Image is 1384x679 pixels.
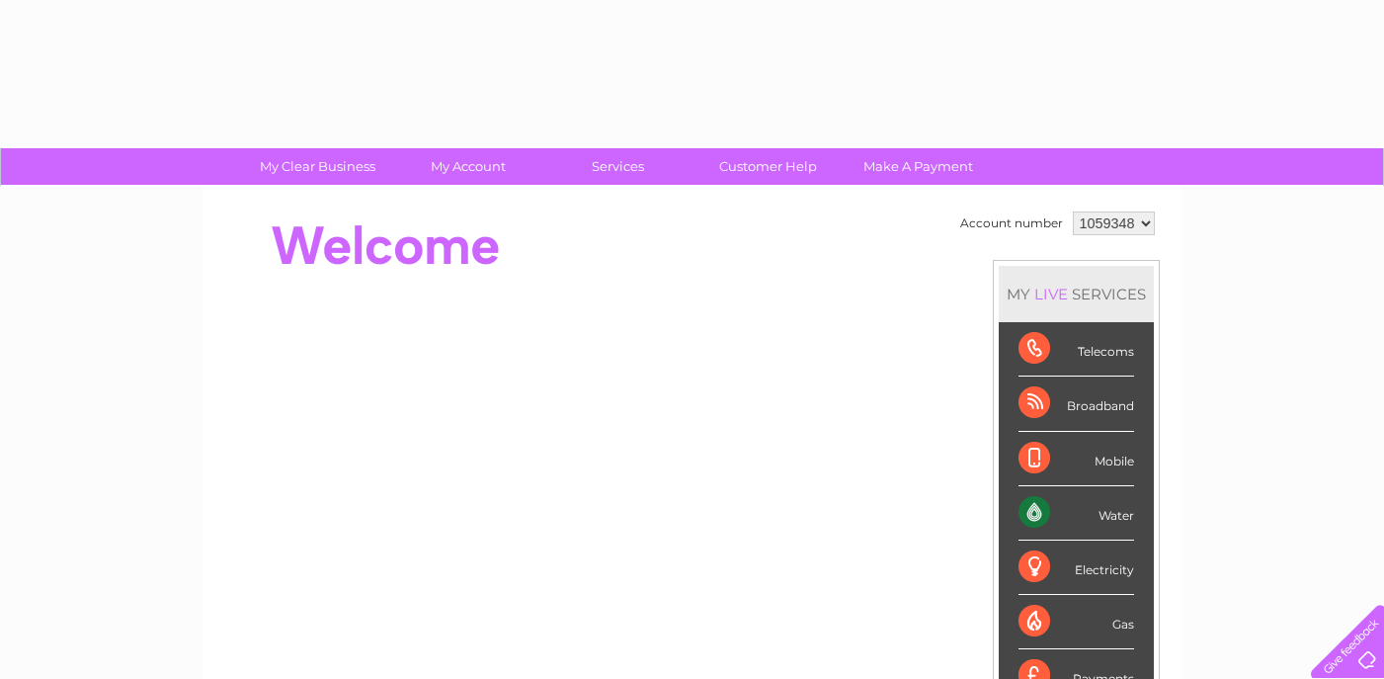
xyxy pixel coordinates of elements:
div: Gas [1018,595,1134,649]
div: Mobile [1018,432,1134,486]
a: Services [536,148,699,185]
a: My Account [386,148,549,185]
td: Account number [955,207,1068,240]
div: MY SERVICES [999,266,1154,322]
div: Electricity [1018,541,1134,595]
div: Telecoms [1018,322,1134,377]
div: LIVE [1030,285,1072,303]
a: My Clear Business [236,148,399,185]
a: Customer Help [687,148,850,185]
a: Make A Payment [837,148,1000,185]
div: Water [1018,486,1134,541]
div: Broadband [1018,377,1134,431]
